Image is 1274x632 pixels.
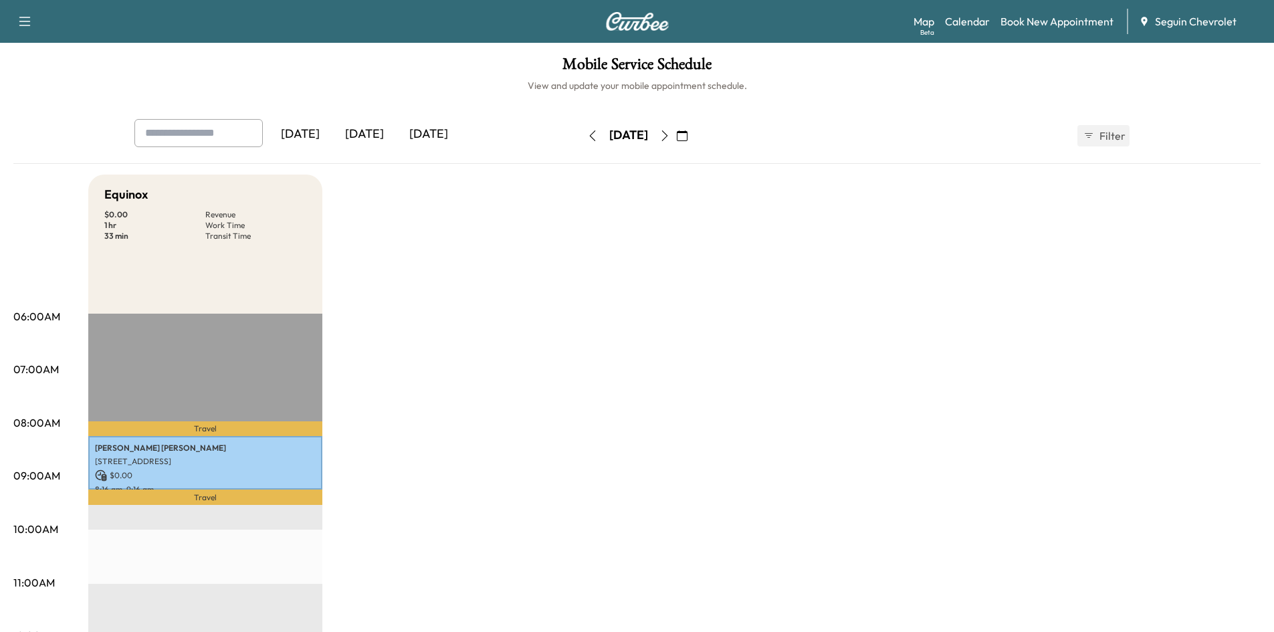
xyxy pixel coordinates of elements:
div: Beta [920,27,934,37]
span: Seguin Chevrolet [1155,13,1237,29]
p: [PERSON_NAME] [PERSON_NAME] [95,443,316,453]
div: [DATE] [332,119,397,150]
p: 1 hr [104,220,205,231]
p: $ 0.00 [95,469,316,482]
h5: Equinox [104,185,148,204]
p: 09:00AM [13,467,60,484]
p: 33 min [104,231,205,241]
p: [STREET_ADDRESS] [95,456,316,467]
p: Transit Time [205,231,306,241]
button: Filter [1077,125,1130,146]
p: $ 0.00 [104,209,205,220]
p: Travel [88,490,322,505]
p: 11:00AM [13,574,55,591]
div: [DATE] [397,119,461,150]
h1: Mobile Service Schedule [13,56,1261,79]
img: Curbee Logo [605,12,669,31]
div: [DATE] [268,119,332,150]
span: Filter [1099,128,1124,144]
p: Travel [88,421,322,436]
p: 10:00AM [13,521,58,537]
a: Book New Appointment [1000,13,1113,29]
a: Calendar [945,13,990,29]
h6: View and update your mobile appointment schedule. [13,79,1261,92]
p: Revenue [205,209,306,220]
p: 07:00AM [13,361,59,377]
p: Work Time [205,220,306,231]
div: [DATE] [609,127,648,144]
p: 8:16 am - 9:16 am [95,484,316,495]
a: MapBeta [914,13,934,29]
p: 06:00AM [13,308,60,324]
p: 08:00AM [13,415,60,431]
